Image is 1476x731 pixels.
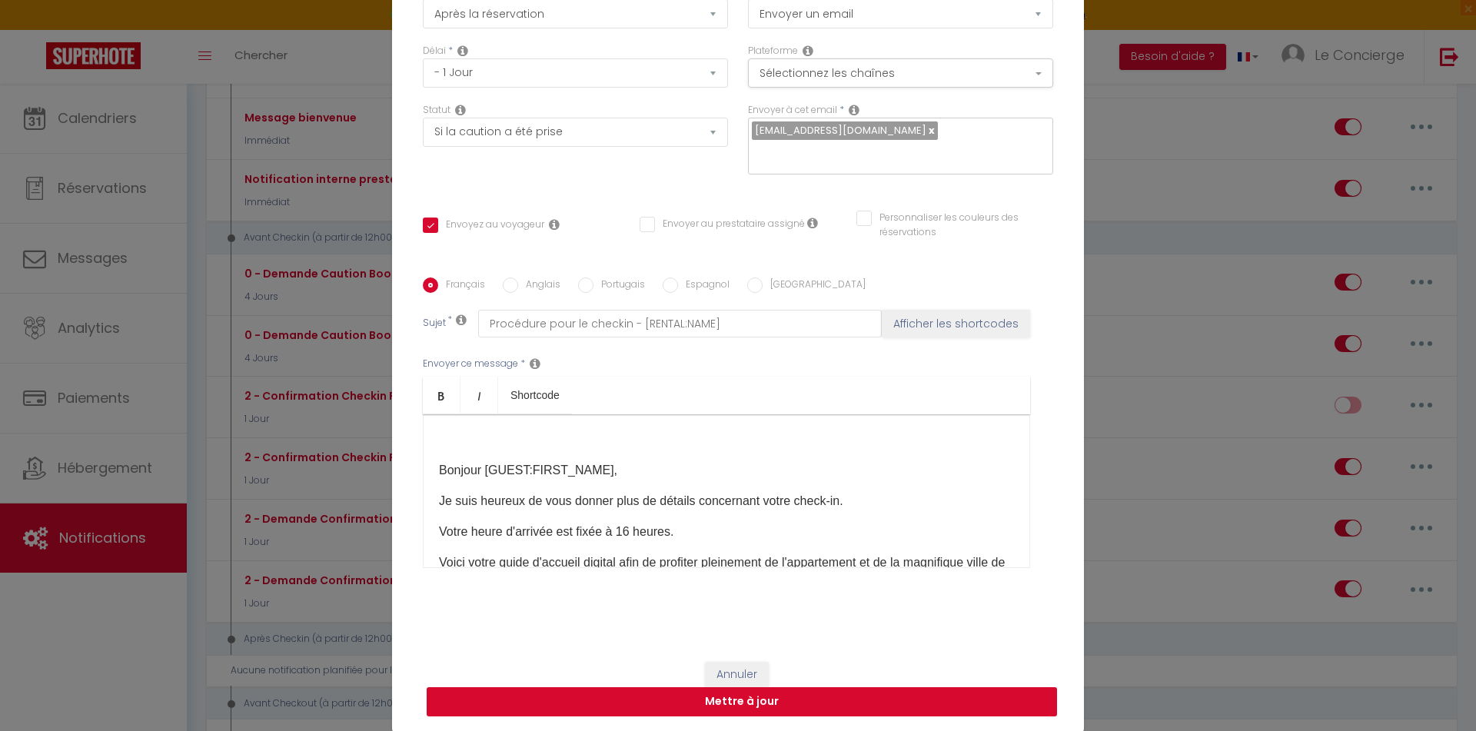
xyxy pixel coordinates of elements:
i: Recipient [849,104,859,116]
i: Action Channel [803,45,813,57]
i: Envoyer au prestataire si il est assigné [807,217,818,229]
label: Anglais [518,277,560,294]
label: Envoyer à cet email [748,103,837,118]
button: Mettre à jour [427,687,1057,716]
label: Français [438,277,485,294]
button: Ouvrir le widget de chat LiveChat [12,6,58,52]
a: Italic [460,377,498,414]
a: Shortcode [498,377,572,414]
a: Bold [423,377,460,414]
label: Délai [423,44,446,58]
label: [GEOGRAPHIC_DATA] [763,277,866,294]
i: Message [530,357,540,370]
i: Subject [456,314,467,326]
p: Voici votre guide d'accueil digital afin de profiter pleinement de l'appartement et de la magnifi... [439,553,1014,590]
button: Afficher les shortcodes [882,310,1030,337]
i: Action Time [457,45,468,57]
label: Envoyer ce message [423,357,518,371]
p: Je suis heureux de vous donner plus de détails concernant votre check-in. [439,492,1014,510]
i: Booking status [455,104,466,116]
button: Annuler [705,662,769,688]
label: Plateforme [748,44,798,58]
div: ​ [423,414,1030,568]
span: [EMAIL_ADDRESS][DOMAIN_NAME] [755,123,926,138]
label: Portugais [593,277,645,294]
p: Votre heure d'arrivée est fixée à 16 heures. [439,523,1014,541]
p: Bonjour [GUEST:FIRST_NAME], [439,461,1014,480]
label: Espagnol [678,277,730,294]
i: Envoyer au voyageur [549,218,560,231]
button: Sélectionnez les chaînes [748,58,1053,88]
label: Statut [423,103,450,118]
label: Sujet [423,316,446,332]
